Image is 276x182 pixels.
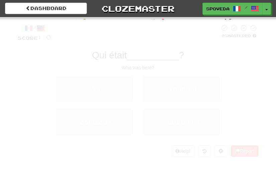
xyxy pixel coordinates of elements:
[5,3,87,14] a: Dashboard
[223,17,233,24] span: 10
[97,3,179,14] a: Clozemaster
[231,145,258,157] button: Report
[80,118,112,126] span: contacter
[111,18,147,24] span: Incorrect
[143,109,220,135] button: 4.pardonner
[244,5,248,10] span: /
[206,6,230,12] span: spoveda
[77,121,80,125] small: 3 .
[18,24,51,33] div: /
[179,50,184,60] span: ?
[222,34,228,38] span: 0 %
[92,85,100,93] span: ici
[46,33,51,41] span: 0
[56,76,133,102] button: 1.ici
[165,118,200,126] span: pardonner
[40,18,68,24] span: Correct
[82,17,87,24] span: 0
[198,145,211,157] button: Round history (alt+y)
[171,145,195,157] button: Help!
[143,76,220,102] button: 2.voudrait
[202,3,263,15] a: spoveda /
[220,33,258,39] div: Mastered
[92,50,127,60] span: Qui était
[163,121,166,125] small: 4 .
[169,85,197,93] span: voudrait
[18,64,258,71] div: Who was here?
[56,109,133,135] button: 3.contacter
[72,19,78,23] span: :
[127,50,179,60] span: __________
[213,19,219,23] span: :
[89,88,92,92] small: 1 .
[189,18,209,24] span: To go
[18,35,42,41] span: Score:
[166,88,169,92] small: 2 .
[161,17,165,24] span: 0
[151,19,157,23] span: :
